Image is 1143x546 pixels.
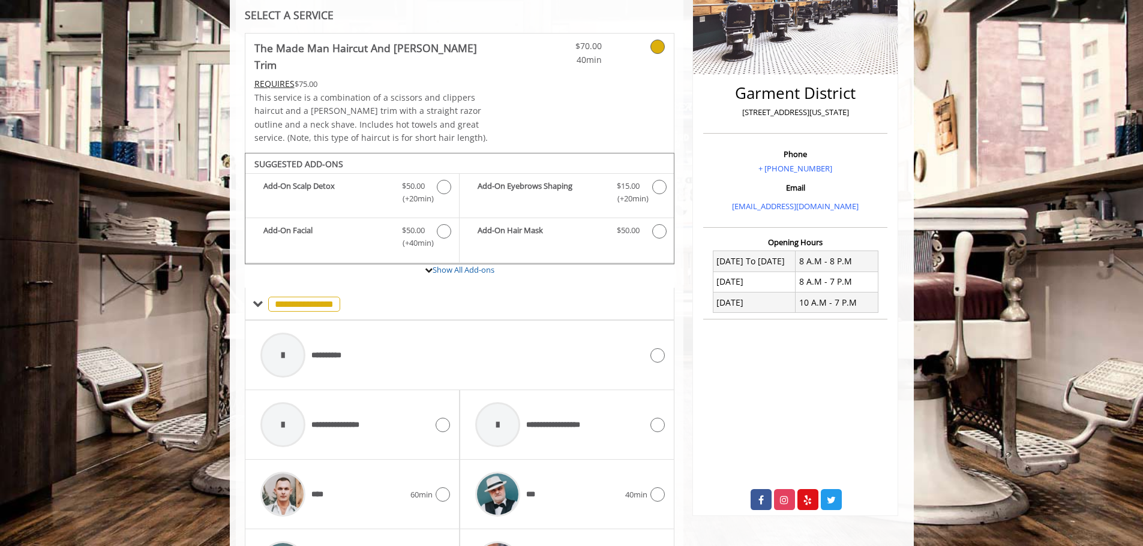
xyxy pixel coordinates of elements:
[796,292,878,313] td: 10 A.M - 7 P.M
[617,224,640,237] span: $50.00
[251,224,453,252] label: Add-On Facial
[433,264,494,275] a: Show All Add-ons
[254,78,295,89] span: This service needs some Advance to be paid before we block your appointment
[610,192,646,205] span: (+20min )
[625,488,647,501] span: 40min
[713,292,796,313] td: [DATE]
[732,201,859,212] a: [EMAIL_ADDRESS][DOMAIN_NAME]
[706,150,884,158] h3: Phone
[796,251,878,272] td: 8 A.M - 8 P.M
[713,272,796,292] td: [DATE]
[706,85,884,102] h2: Garment District
[796,272,878,292] td: 8 A.M - 7 P.M
[254,77,496,91] div: $75.00
[254,40,496,73] b: The Made Man Haircut And [PERSON_NAME] Trim
[263,224,390,249] b: Add-On Facial
[251,180,453,208] label: Add-On Scalp Detox
[395,237,431,249] span: (+40min )
[703,238,887,246] h3: Opening Hours
[758,163,832,174] a: + [PHONE_NUMBER]
[466,224,668,242] label: Add-On Hair Mask
[395,192,431,205] span: (+20min )
[410,488,433,501] span: 60min
[617,180,640,192] span: $15.00
[531,40,602,53] span: $70.00
[263,180,390,205] b: Add-On Scalp Detox
[254,91,496,145] p: This service is a combination of a scissors and clippers haircut and a [PERSON_NAME] trim with a ...
[245,10,675,21] div: SELECT A SERVICE
[706,183,884,192] h3: Email
[466,180,668,208] label: Add-On Eyebrows Shaping
[478,180,605,205] b: Add-On Eyebrows Shaping
[478,224,605,239] b: Add-On Hair Mask
[713,251,796,272] td: [DATE] To [DATE]
[531,53,602,67] span: 40min
[706,106,884,119] p: [STREET_ADDRESS][US_STATE]
[402,224,425,237] span: $50.00
[254,158,343,170] b: SUGGESTED ADD-ONS
[402,180,425,192] span: $50.00
[245,153,675,264] div: The Made Man Haircut And Beard Trim Add-onS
